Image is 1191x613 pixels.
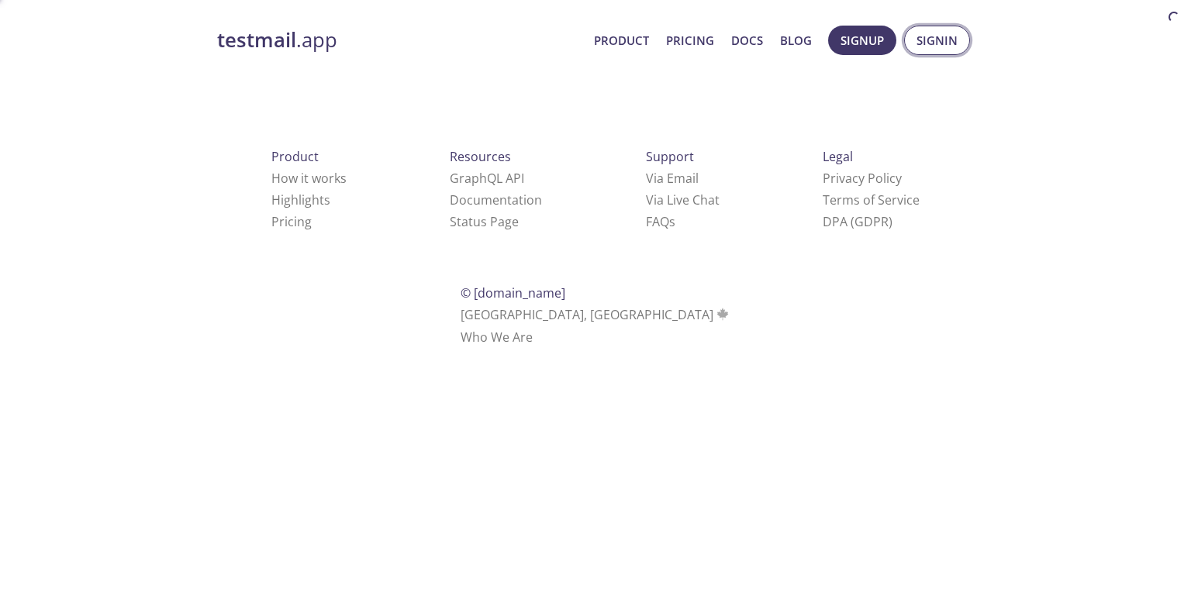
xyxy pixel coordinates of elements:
[271,170,347,187] a: How it works
[271,213,312,230] a: Pricing
[461,329,533,346] a: Who We Are
[731,30,763,50] a: Docs
[823,213,892,230] a: DPA (GDPR)
[217,27,582,53] a: testmail.app
[669,213,675,230] span: s
[271,148,319,165] span: Product
[450,191,542,208] a: Documentation
[646,191,720,208] a: Via Live Chat
[841,30,884,50] span: Signup
[823,191,920,208] a: Terms of Service
[646,213,675,230] a: FAQ
[646,170,699,187] a: Via Email
[917,30,958,50] span: Signin
[461,284,565,301] span: © [DOMAIN_NAME]
[594,30,649,50] a: Product
[450,170,524,187] a: GraphQL API
[823,148,853,165] span: Legal
[823,170,902,187] a: Privacy Policy
[904,26,970,55] button: Signin
[828,26,896,55] button: Signup
[461,306,731,323] span: [GEOGRAPHIC_DATA], [GEOGRAPHIC_DATA]
[217,26,296,53] strong: testmail
[271,191,330,208] a: Highlights
[450,148,511,165] span: Resources
[666,30,714,50] a: Pricing
[646,148,694,165] span: Support
[450,213,519,230] a: Status Page
[780,30,812,50] a: Blog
